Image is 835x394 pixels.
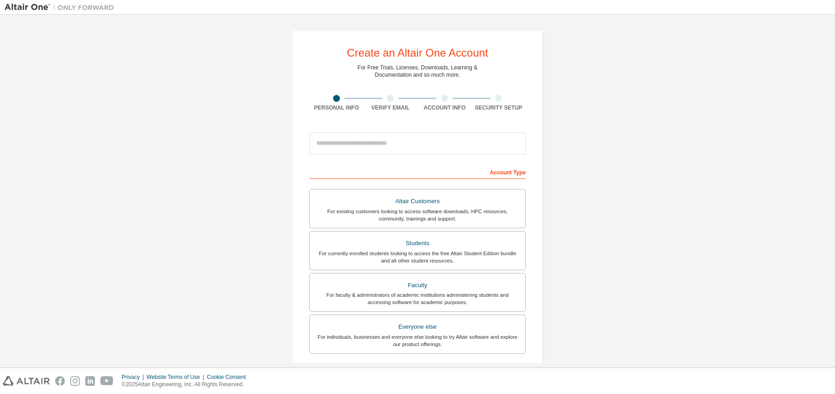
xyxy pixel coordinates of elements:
[55,376,65,386] img: facebook.svg
[364,104,418,111] div: Verify Email
[207,373,251,381] div: Cookie Consent
[70,376,80,386] img: instagram.svg
[3,376,50,386] img: altair_logo.svg
[122,373,146,381] div: Privacy
[315,237,520,250] div: Students
[315,250,520,264] div: For currently enrolled students looking to access the free Altair Student Edition bundle and all ...
[315,208,520,222] div: For existing customers looking to access software downloads, HPC resources, community, trainings ...
[315,279,520,292] div: Faculty
[309,104,364,111] div: Personal Info
[417,104,472,111] div: Account Info
[472,104,526,111] div: Security Setup
[85,376,95,386] img: linkedin.svg
[315,320,520,333] div: Everyone else
[5,3,119,12] img: Altair One
[315,291,520,306] div: For faculty & administrators of academic institutions administering students and accessing softwa...
[122,381,251,389] p: © 2025 Altair Engineering, Inc. All Rights Reserved.
[315,333,520,348] div: For individuals, businesses and everyone else looking to try Altair software and explore our prod...
[146,373,207,381] div: Website Terms of Use
[347,47,488,58] div: Create an Altair One Account
[315,195,520,208] div: Altair Customers
[309,164,526,179] div: Account Type
[358,64,478,79] div: For Free Trials, Licenses, Downloads, Learning & Documentation and so much more.
[100,376,114,386] img: youtube.svg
